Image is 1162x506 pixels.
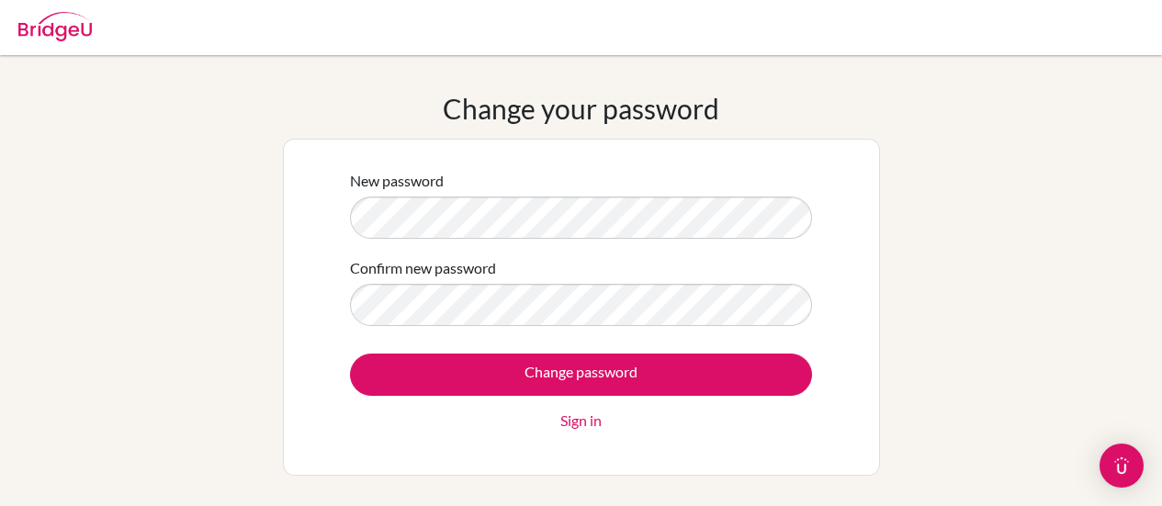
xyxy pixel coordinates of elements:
a: Sign in [560,410,602,432]
label: Confirm new password [350,257,496,279]
img: Bridge-U [18,12,92,41]
label: New password [350,170,444,192]
input: Change password [350,354,812,396]
h1: Change your password [443,92,719,125]
div: Open Intercom Messenger [1100,444,1144,488]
